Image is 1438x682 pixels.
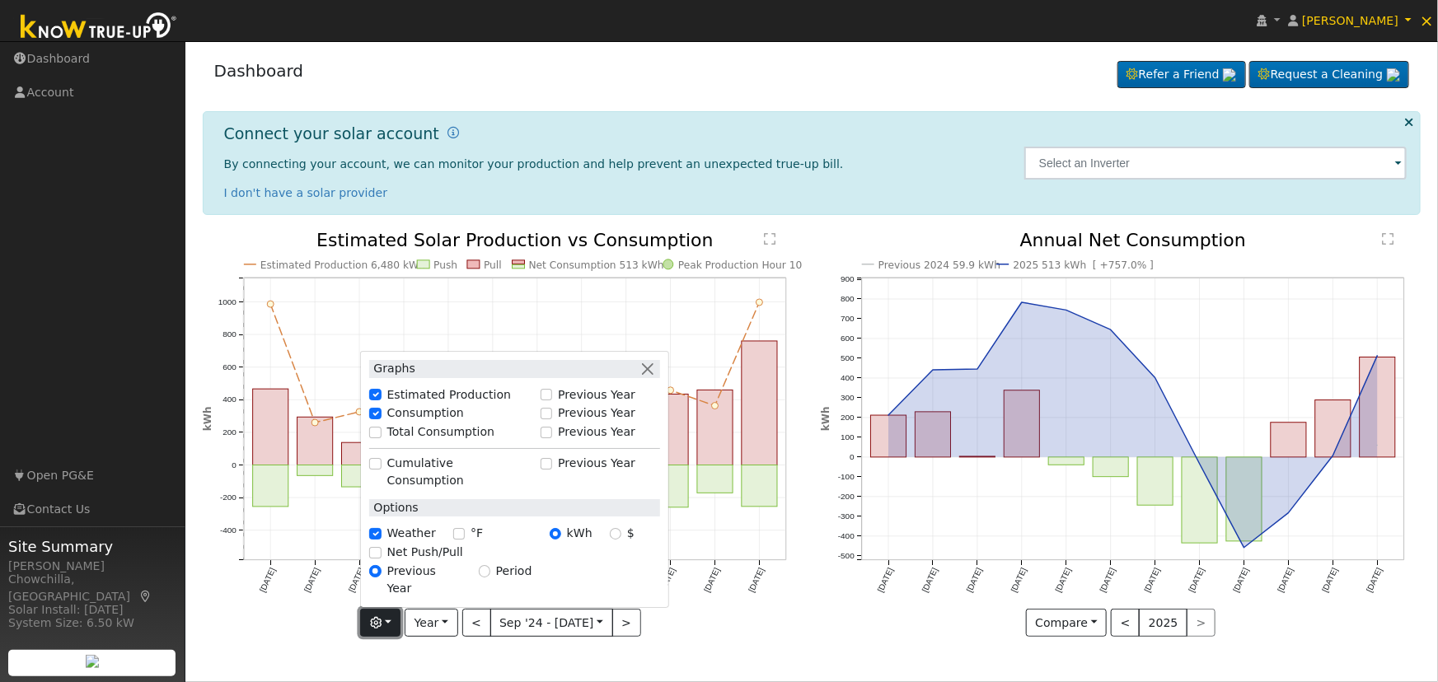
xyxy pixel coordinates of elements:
text: 700 [841,315,855,324]
text: -200 [838,493,855,502]
label: kWh [567,525,593,542]
rect: onclick="" [742,465,777,507]
text: [DATE] [1054,567,1073,594]
input: Cumulative Consumption [369,458,381,469]
rect: onclick="" [1271,423,1306,457]
a: Dashboard [214,61,304,81]
label: Previous Year [387,563,461,597]
circle: onclick="" [311,420,318,427]
circle: onclick="" [974,367,981,373]
a: Map [138,590,153,603]
text: 500 [841,354,855,363]
label: Weather [387,525,436,542]
button: 2025 [1139,609,1187,637]
input: Consumption [369,408,381,419]
text: Estimated Production 6,480 kWh [260,259,425,271]
rect: onclick="" [1004,390,1039,457]
div: Chowchilla, [GEOGRAPHIC_DATA] [8,571,176,605]
label: Net Push/Pull [387,544,463,561]
circle: onclick="" [1063,307,1070,314]
div: Solar Install: [DATE] [8,601,176,619]
text: -400 [838,532,855,541]
h1: Connect your solar account [224,124,439,143]
img: retrieve [1387,68,1400,82]
rect: onclick="" [1315,400,1351,457]
text: 400 [222,395,237,404]
text: -400 [220,526,237,535]
input: °F [453,528,465,540]
rect: onclick="" [297,418,332,465]
span: By connecting your account, we can monitor your production and help prevent an unexpected true-up... [224,157,844,170]
button: < [1111,609,1140,637]
text: [DATE] [876,567,895,594]
circle: onclick="" [1375,353,1381,359]
circle: onclick="" [712,403,719,409]
text: 0 [850,453,855,462]
rect: onclick="" [252,465,288,507]
label: Previous Year [558,404,635,422]
rect: onclick="" [1182,458,1217,544]
label: Consumption [387,404,464,422]
circle: onclick="" [267,301,274,308]
text: -100 [838,473,855,482]
text: Peak Production Hour 10.9 kWh [678,259,837,271]
text: 200 [222,428,237,437]
button: Compare [1026,609,1108,637]
rect: onclick="" [1360,357,1395,458]
button: Year [405,609,457,637]
input: Weather [369,528,381,540]
label: Graphs [369,360,415,377]
text: Pull [484,259,502,271]
text: [DATE] [1098,567,1117,594]
input: Previous Year [541,458,552,469]
input: Total Consumption [369,427,381,438]
circle: onclick="" [1241,545,1248,552]
rect: onclick="" [1048,458,1084,465]
text: [DATE] [747,567,766,594]
label: $ [627,525,635,542]
circle: onclick="" [885,413,892,419]
text: [DATE] [347,567,366,594]
text: [DATE] [1187,567,1206,594]
rect: onclick="" [341,443,377,465]
label: Previous Year [558,423,635,441]
img: Know True-Up [12,9,185,46]
text: 900 [841,275,855,284]
text: Annual Net Consumption [1020,230,1247,250]
rect: onclick="" [959,457,995,458]
rect: onclick="" [341,465,377,488]
text: Estimated Solar Production vs Consumption [316,230,714,250]
input: Previous Year [369,566,381,577]
circle: onclick="" [756,299,763,306]
text: [DATE] [302,567,321,594]
rect: onclick="" [870,416,906,458]
text: [DATE] [1365,567,1384,594]
rect: onclick="" [252,390,288,466]
input: Previous Year [541,389,552,400]
input: Select an Inverter [1024,147,1408,180]
text: [DATE] [1232,567,1251,594]
text: 1000 [218,297,237,306]
text: [DATE] [920,567,939,594]
circle: onclick="" [1019,299,1025,306]
input: Period [479,566,490,577]
button: Sep '24 - [DATE] [490,609,613,637]
input: kWh [550,528,561,540]
text: -500 [838,552,855,561]
text: 100 [841,433,855,442]
text: [DATE] [1009,567,1028,594]
input: Previous Year [541,408,552,419]
span: × [1420,11,1434,30]
label: Cumulative Consumption [387,455,532,489]
circle: onclick="" [667,387,674,394]
text: [DATE] [703,567,722,594]
text: 600 [841,334,855,343]
text: [DATE] [965,567,984,594]
circle: onclick="" [356,409,363,416]
div: [PERSON_NAME] [8,558,176,575]
circle: onclick="" [1375,442,1381,449]
label: °F [471,525,483,542]
rect: onclick="" [1226,458,1262,542]
text: kWh [820,407,831,432]
rect: onclick="" [653,465,688,507]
